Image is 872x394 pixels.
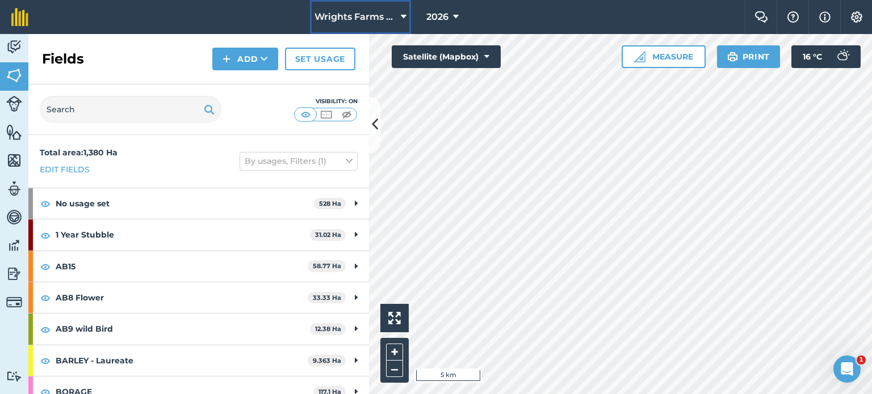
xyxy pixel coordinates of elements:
img: Ruler icon [634,51,645,62]
div: AB1558.77 Ha [28,251,369,282]
strong: AB15 [56,251,308,282]
img: svg+xml;base64,PD94bWwgdmVyc2lvbj0iMS4wIiBlbmNvZGluZz0idXRmLTgiPz4KPCEtLSBHZW5lcmF0b3I6IEFkb2JlIE... [6,96,22,112]
a: Set usage [285,48,355,70]
img: A question mark icon [786,11,800,23]
button: + [386,344,403,361]
strong: AB8 Flower [56,282,308,313]
strong: 9.363 Ha [313,357,341,365]
img: svg+xml;base64,PHN2ZyB4bWxucz0iaHR0cDovL3d3dy53My5vcmcvMjAwMC9zdmciIHdpZHRoPSIxOSIgaGVpZ2h0PSIyNC... [727,50,738,63]
div: No usage set528 Ha [28,188,369,219]
div: AB9 wild Bird12.38 Ha [28,313,369,344]
strong: AB9 wild Bird [56,313,310,344]
button: Measure [622,45,706,68]
strong: 528 Ha [319,200,341,207]
img: svg+xml;base64,PHN2ZyB4bWxucz0iaHR0cDovL3d3dy53My5vcmcvMjAwMC9zdmciIHdpZHRoPSIxOCIgaGVpZ2h0PSIyNC... [40,260,51,273]
img: svg+xml;base64,PD94bWwgdmVyc2lvbj0iMS4wIiBlbmNvZGluZz0idXRmLTgiPz4KPCEtLSBHZW5lcmF0b3I6IEFkb2JlIE... [6,265,22,282]
img: svg+xml;base64,PD94bWwgdmVyc2lvbj0iMS4wIiBlbmNvZGluZz0idXRmLTgiPz4KPCEtLSBHZW5lcmF0b3I6IEFkb2JlIE... [6,237,22,254]
button: By usages, Filters (1) [240,152,358,170]
img: A cog icon [850,11,863,23]
div: BARLEY - Laureate9.363 Ha [28,345,369,376]
span: 2026 [426,10,448,24]
img: svg+xml;base64,PHN2ZyB4bWxucz0iaHR0cDovL3d3dy53My5vcmcvMjAwMC9zdmciIHdpZHRoPSI1NiIgaGVpZ2h0PSI2MC... [6,124,22,141]
img: svg+xml;base64,PD94bWwgdmVyc2lvbj0iMS4wIiBlbmNvZGluZz0idXRmLTgiPz4KPCEtLSBHZW5lcmF0b3I6IEFkb2JlIE... [6,180,22,197]
img: svg+xml;base64,PHN2ZyB4bWxucz0iaHR0cDovL3d3dy53My5vcmcvMjAwMC9zdmciIHdpZHRoPSI1MCIgaGVpZ2h0PSI0MC... [319,109,333,120]
div: Visibility: On [294,97,358,106]
h2: Fields [42,50,84,68]
iframe: Intercom live chat [833,355,861,383]
strong: Total area : 1,380 Ha [40,147,118,158]
input: Search [40,96,221,123]
button: 16 °C [791,45,861,68]
img: svg+xml;base64,PD94bWwgdmVyc2lvbj0iMS4wIiBlbmNvZGluZz0idXRmLTgiPz4KPCEtLSBHZW5lcmF0b3I6IEFkb2JlIE... [831,45,854,68]
div: 1 Year Stubble31.02 Ha [28,219,369,250]
img: svg+xml;base64,PHN2ZyB4bWxucz0iaHR0cDovL3d3dy53My5vcmcvMjAwMC9zdmciIHdpZHRoPSI1NiIgaGVpZ2h0PSI2MC... [6,152,22,169]
strong: 31.02 Ha [315,231,341,239]
span: 16 ° C [803,45,822,68]
img: svg+xml;base64,PHN2ZyB4bWxucz0iaHR0cDovL3d3dy53My5vcmcvMjAwMC9zdmciIHdpZHRoPSIxOCIgaGVpZ2h0PSIyNC... [40,323,51,336]
img: svg+xml;base64,PHN2ZyB4bWxucz0iaHR0cDovL3d3dy53My5vcmcvMjAwMC9zdmciIHdpZHRoPSIxOCIgaGVpZ2h0PSIyNC... [40,291,51,304]
img: Two speech bubbles overlapping with the left bubble in the forefront [754,11,768,23]
img: svg+xml;base64,PHN2ZyB4bWxucz0iaHR0cDovL3d3dy53My5vcmcvMjAwMC9zdmciIHdpZHRoPSIxOCIgaGVpZ2h0PSIyNC... [40,197,51,210]
button: Add [212,48,278,70]
a: Edit fields [40,163,90,176]
img: svg+xml;base64,PHN2ZyB4bWxucz0iaHR0cDovL3d3dy53My5vcmcvMjAwMC9zdmciIHdpZHRoPSI1MCIgaGVpZ2h0PSI0MC... [339,109,354,120]
img: svg+xml;base64,PD94bWwgdmVyc2lvbj0iMS4wIiBlbmNvZGluZz0idXRmLTgiPz4KPCEtLSBHZW5lcmF0b3I6IEFkb2JlIE... [6,294,22,310]
img: Four arrows, one pointing top left, one top right, one bottom right and the last bottom left [388,312,401,324]
strong: 33.33 Ha [313,294,341,302]
img: svg+xml;base64,PHN2ZyB4bWxucz0iaHR0cDovL3d3dy53My5vcmcvMjAwMC9zdmciIHdpZHRoPSIxNyIgaGVpZ2h0PSIxNy... [819,10,831,24]
img: svg+xml;base64,PHN2ZyB4bWxucz0iaHR0cDovL3d3dy53My5vcmcvMjAwMC9zdmciIHdpZHRoPSIxOCIgaGVpZ2h0PSIyNC... [40,228,51,242]
span: 1 [857,355,866,365]
strong: No usage set [56,188,314,219]
img: svg+xml;base64,PD94bWwgdmVyc2lvbj0iMS4wIiBlbmNvZGluZz0idXRmLTgiPz4KPCEtLSBHZW5lcmF0b3I6IEFkb2JlIE... [6,209,22,226]
img: svg+xml;base64,PHN2ZyB4bWxucz0iaHR0cDovL3d3dy53My5vcmcvMjAwMC9zdmciIHdpZHRoPSI1NiIgaGVpZ2h0PSI2MC... [6,67,22,84]
img: svg+xml;base64,PHN2ZyB4bWxucz0iaHR0cDovL3d3dy53My5vcmcvMjAwMC9zdmciIHdpZHRoPSIxOSIgaGVpZ2h0PSIyNC... [204,103,215,116]
img: fieldmargin Logo [11,8,28,26]
strong: 58.77 Ha [313,262,341,270]
img: svg+xml;base64,PD94bWwgdmVyc2lvbj0iMS4wIiBlbmNvZGluZz0idXRmLTgiPz4KPCEtLSBHZW5lcmF0b3I6IEFkb2JlIE... [6,39,22,56]
img: svg+xml;base64,PHN2ZyB4bWxucz0iaHR0cDovL3d3dy53My5vcmcvMjAwMC9zdmciIHdpZHRoPSI1MCIgaGVpZ2h0PSI0MC... [299,109,313,120]
button: Print [717,45,781,68]
span: Wrights Farms Contracting [315,10,396,24]
img: svg+xml;base64,PHN2ZyB4bWxucz0iaHR0cDovL3d3dy53My5vcmcvMjAwMC9zdmciIHdpZHRoPSIxNCIgaGVpZ2h0PSIyNC... [223,52,230,66]
strong: 1 Year Stubble [56,219,310,250]
img: svg+xml;base64,PD94bWwgdmVyc2lvbj0iMS4wIiBlbmNvZGluZz0idXRmLTgiPz4KPCEtLSBHZW5lcmF0b3I6IEFkb2JlIE... [6,371,22,382]
img: svg+xml;base64,PHN2ZyB4bWxucz0iaHR0cDovL3d3dy53My5vcmcvMjAwMC9zdmciIHdpZHRoPSIxOCIgaGVpZ2h0PSIyNC... [40,354,51,367]
div: AB8 Flower33.33 Ha [28,282,369,313]
button: Satellite (Mapbox) [392,45,501,68]
button: – [386,361,403,377]
strong: 12.38 Ha [315,325,341,333]
strong: BARLEY - Laureate [56,345,308,376]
